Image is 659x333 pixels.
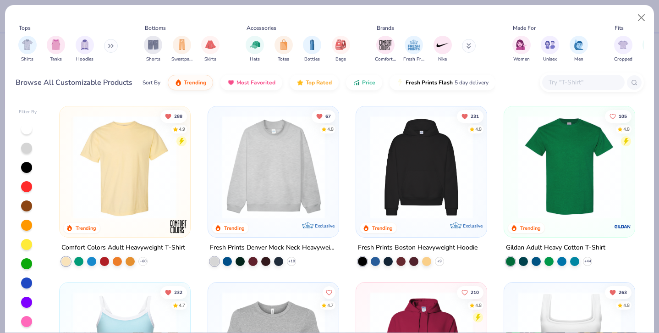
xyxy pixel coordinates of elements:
[311,110,335,122] button: Unlike
[614,36,632,63] div: filter for Cropped
[403,36,424,63] div: filter for Fresh Prints
[513,56,530,63] span: Women
[315,223,335,229] span: Exclusive
[327,126,333,133] div: 4.8
[436,38,450,52] img: Nike Image
[21,56,33,63] span: Shirts
[506,242,605,254] div: Gildan Adult Heavy Cotton T-Shirt
[543,56,557,63] span: Unisex
[174,114,182,118] span: 288
[297,79,304,86] img: TopRated.gif
[475,302,482,309] div: 4.8
[246,36,264,63] div: filter for Hats
[475,126,482,133] div: 4.8
[362,79,375,86] span: Price
[22,39,33,50] img: Shirts Image
[434,36,452,63] button: filter button
[160,110,187,122] button: Unlike
[303,36,321,63] div: filter for Bottles
[618,39,628,50] img: Cropped Image
[619,290,627,295] span: 263
[513,24,536,32] div: Made For
[18,36,37,63] div: filter for Shirts
[80,39,90,50] img: Hoodies Image
[171,36,192,63] div: filter for Sweatpants
[303,36,321,63] button: filter button
[570,36,588,63] div: filter for Men
[306,79,332,86] span: Top Rated
[148,39,159,50] img: Shorts Image
[19,109,37,116] div: Filter By
[304,56,320,63] span: Bottles
[236,79,275,86] span: Most Favorited
[379,38,392,52] img: Comfort Colors Image
[160,286,187,299] button: Unlike
[406,79,453,86] span: Fresh Prints Flash
[434,36,452,63] div: filter for Nike
[307,39,317,50] img: Bottles Image
[541,36,559,63] button: filter button
[47,36,65,63] button: filter button
[19,24,31,32] div: Tops
[217,116,329,219] img: f5d85501-0dbb-4ee4-b115-c08fa3845d83
[247,24,276,32] div: Accessories
[390,75,495,90] button: Fresh Prints Flash5 day delivery
[614,36,632,63] button: filter button
[463,223,483,229] span: Exclusive
[377,24,394,32] div: Brands
[174,290,182,295] span: 232
[457,110,483,122] button: Unlike
[201,36,220,63] button: filter button
[322,286,335,299] button: Like
[76,36,94,63] button: filter button
[513,116,626,219] img: db319196-8705-402d-8b46-62aaa07ed94f
[375,36,396,63] button: filter button
[335,56,346,63] span: Bags
[179,126,185,133] div: 4.9
[512,36,531,63] div: filter for Women
[16,77,132,88] div: Browse All Customizable Products
[570,36,588,63] button: filter button
[584,259,591,264] span: + 44
[541,36,559,63] div: filter for Unisex
[332,36,350,63] button: filter button
[574,39,584,50] img: Men Image
[633,9,650,27] button: Close
[615,24,624,32] div: Fits
[76,36,94,63] div: filter for Hoodies
[471,114,479,118] span: 231
[365,116,478,219] img: 91acfc32-fd48-4d6b-bdad-a4c1a30ac3fc
[250,56,260,63] span: Hats
[171,56,192,63] span: Sweatpants
[177,39,187,50] img: Sweatpants Image
[614,56,632,63] span: Cropped
[175,79,182,86] img: trending.gif
[290,75,339,90] button: Top Rated
[574,56,583,63] span: Men
[140,259,147,264] span: + 60
[623,302,630,309] div: 4.8
[403,56,424,63] span: Fresh Prints
[455,78,489,88] span: 5 day delivery
[325,114,330,118] span: 67
[246,36,264,63] button: filter button
[358,242,478,254] div: Fresh Prints Boston Heavyweight Hoodie
[76,56,93,63] span: Hoodies
[375,36,396,63] div: filter for Comfort Colors
[179,302,185,309] div: 4.7
[145,24,166,32] div: Bottoms
[204,56,216,63] span: Skirts
[619,114,627,118] span: 105
[623,126,630,133] div: 4.8
[146,56,160,63] span: Shorts
[205,39,216,50] img: Skirts Image
[332,36,350,63] div: filter for Bags
[548,77,618,88] input: Try "T-Shirt"
[407,38,421,52] img: Fresh Prints Image
[275,36,293,63] button: filter button
[170,217,188,236] img: Comfort Colors logo
[168,75,213,90] button: Trending
[51,39,61,50] img: Tanks Image
[335,39,346,50] img: Bags Image
[605,286,632,299] button: Unlike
